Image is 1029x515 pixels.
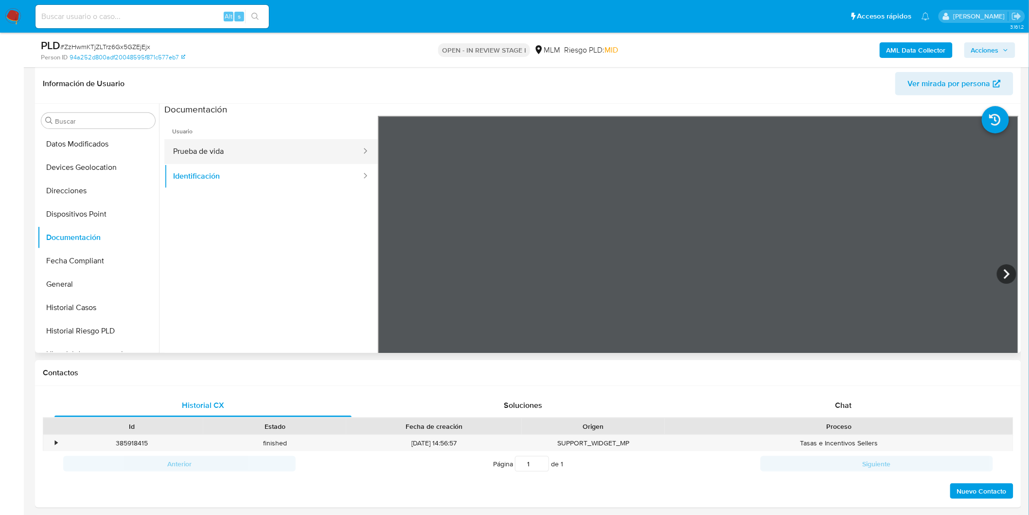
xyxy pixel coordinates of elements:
div: 385918415 [60,435,203,451]
button: General [37,273,159,296]
span: 3.161.2 [1010,23,1024,31]
div: Proceso [672,422,1006,431]
span: Chat [835,400,852,411]
span: Nuevo Contacto [957,484,1007,498]
button: Direcciones [37,179,159,202]
button: Anterior [63,456,296,472]
button: Acciones [964,42,1015,58]
span: Soluciones [504,400,543,411]
button: Dispositivos Point [37,202,159,226]
div: SUPPORT_WIDGET_MP [522,435,665,451]
b: Person ID [41,53,68,62]
span: 1 [561,459,563,469]
button: Documentación [37,226,159,249]
span: Ver mirada por persona [908,72,991,95]
div: Origen [529,422,658,431]
button: Historial de conversaciones [37,343,159,366]
div: • [55,439,57,448]
a: Notificaciones [922,12,930,20]
div: Fecha de creación [353,422,515,431]
button: Datos Modificados [37,132,159,156]
div: Tasas e Incentivos Sellers [665,435,1013,451]
button: AML Data Collector [880,42,953,58]
span: Acciones [971,42,999,58]
input: Buscar [55,117,151,126]
b: PLD [41,37,60,53]
button: Buscar [45,117,53,125]
h1: Información de Usuario [43,79,124,89]
div: MLM [534,45,560,55]
span: MID [604,44,618,55]
a: Salir [1011,11,1022,21]
input: Buscar usuario o caso... [35,10,269,23]
p: elena.palomino@mercadolibre.com.mx [953,12,1008,21]
button: Historial Casos [37,296,159,319]
button: Nuevo Contacto [950,483,1013,499]
button: search-icon [245,10,265,23]
a: 94a252d800adf20048595f871c577eb7 [70,53,185,62]
button: Fecha Compliant [37,249,159,273]
span: Riesgo PLD: [564,45,618,55]
span: # ZzHwmKTjZLTrz6Gx5GZEjEjx [60,42,150,52]
button: Historial Riesgo PLD [37,319,159,343]
button: Siguiente [761,456,993,472]
span: s [238,12,241,21]
span: Alt [225,12,232,21]
h1: Contactos [43,368,1013,378]
button: Ver mirada por persona [895,72,1013,95]
div: [DATE] 14:56:57 [346,435,522,451]
span: Historial CX [182,400,224,411]
span: Accesos rápidos [857,11,912,21]
div: Estado [210,422,339,431]
p: OPEN - IN REVIEW STAGE I [438,43,530,57]
b: AML Data Collector [887,42,946,58]
div: finished [203,435,346,451]
span: Página de [493,456,563,472]
div: Id [67,422,196,431]
button: Devices Geolocation [37,156,159,179]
